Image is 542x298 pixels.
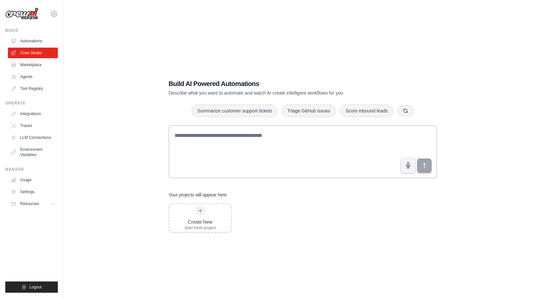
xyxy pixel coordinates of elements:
div: Manage [5,167,58,172]
span: Logout [29,284,42,290]
span: Resources [20,201,39,206]
button: Get new suggestions [397,105,414,116]
a: Crew Studio [8,48,58,58]
a: Traces [8,120,58,131]
h1: Build AI Powered Automations [169,79,391,88]
button: Logout [5,281,58,293]
div: Create New [184,219,216,225]
div: Build [5,28,58,33]
button: Click to speak your automation idea [401,158,416,173]
div: Operate [5,101,58,106]
a: Integrations [8,108,58,119]
h3: Your projects will appear here [169,192,227,198]
a: Settings [8,187,58,197]
button: Summarize customer support tickets [192,105,278,117]
div: Start fresh project [184,225,216,231]
a: Environment Variables [8,144,58,160]
a: Marketplace [8,60,58,70]
p: Describe what you want to automate and watch AI create intelligent workflows for you [169,90,391,96]
img: Logo [5,8,38,20]
button: Triage GitHub issues [282,105,336,117]
a: Agents [8,71,58,82]
button: Resources [8,198,58,209]
button: Score inbound leads [340,105,393,117]
a: Usage [8,175,58,185]
a: Automations [8,36,58,46]
a: LLM Connections [8,132,58,143]
a: Tool Registry [8,83,58,94]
